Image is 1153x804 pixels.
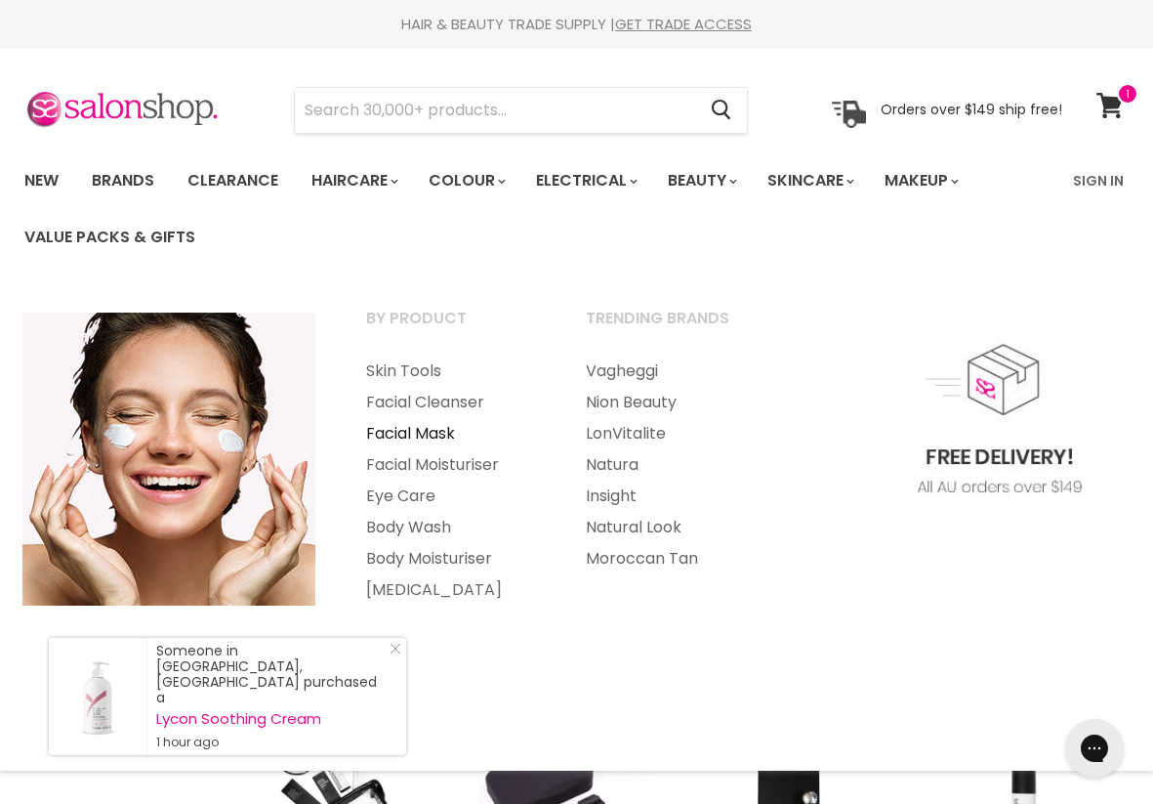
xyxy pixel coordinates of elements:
[561,356,777,387] a: Vagheggi
[156,711,387,727] a: Lycon Soothing Cream
[342,418,557,449] a: Facial Mask
[653,160,749,201] a: Beauty
[49,638,146,755] a: Visit product page
[753,160,866,201] a: Skincare
[382,643,401,662] a: Close Notification
[561,303,777,352] a: Trending Brands
[77,160,169,201] a: Brands
[342,481,557,512] a: Eye Care
[294,87,748,134] form: Product
[1055,712,1133,784] iframe: Gorgias live chat messenger
[561,387,777,418] a: Nion Beauty
[10,217,210,258] a: Value Packs & Gifts
[342,574,557,606] a: [MEDICAL_DATA]
[156,643,387,750] div: Someone in [GEOGRAPHIC_DATA], [GEOGRAPHIC_DATA] purchased a
[561,449,777,481] a: Natura
[156,735,387,750] small: 1 hour ago
[521,160,649,201] a: Electrical
[297,160,410,201] a: Haircare
[342,303,557,352] a: By Product
[342,512,557,543] a: Body Wash
[1061,160,1135,201] a: Sign In
[561,356,777,574] ul: Main menu
[561,512,777,543] a: Natural Look
[390,643,401,655] svg: Close Icon
[615,14,752,34] a: GET TRADE ACCESS
[342,387,557,418] a: Facial Cleanser
[561,481,777,512] a: Insight
[561,418,777,449] a: LonVitalite
[295,88,695,133] input: Search
[870,160,970,201] a: Makeup
[881,101,1062,118] p: Orders over $149 ship free!
[342,449,557,481] a: Facial Moisturiser
[10,152,1061,266] ul: Main menu
[414,160,517,201] a: Colour
[561,543,777,574] a: Moroccan Tan
[342,356,557,387] a: Skin Tools
[10,160,73,201] a: New
[173,160,293,201] a: Clearance
[695,88,747,133] button: Search
[342,543,557,574] a: Body Moisturiser
[342,356,557,606] ul: Main menu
